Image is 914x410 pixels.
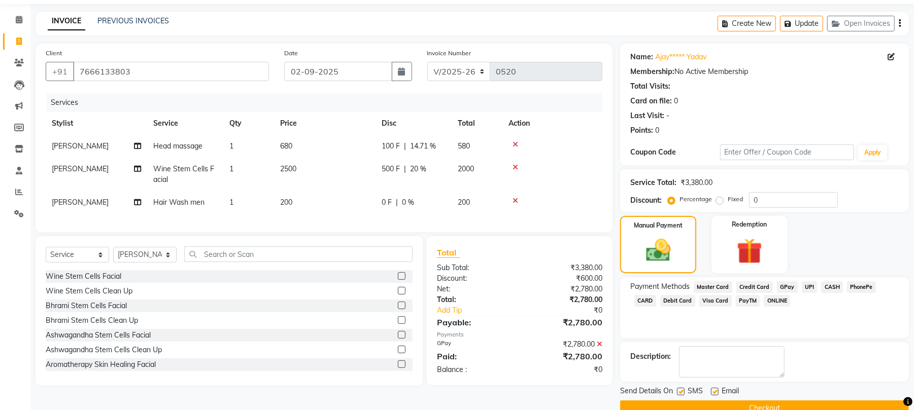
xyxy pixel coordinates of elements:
span: [PERSON_NAME] [52,141,109,151]
input: Search or Scan [184,246,413,262]
span: Debit Card [660,295,695,307]
span: Payment Methods [630,281,690,292]
div: Paid: [429,350,520,362]
label: Redemption [732,220,767,229]
a: INVOICE [48,12,85,30]
button: Apply [858,145,887,160]
input: Enter Offer / Coupon Code [720,144,854,160]
span: 14.71 % [410,141,436,152]
span: 680 [280,141,292,151]
span: [PERSON_NAME] [52,198,109,207]
div: ₹2,780.00 [520,316,610,328]
span: Hair Wash men [153,198,205,207]
div: Wine Stem Cells Facial [46,271,121,282]
div: Discount: [630,195,662,206]
label: Percentage [680,195,712,204]
span: Master Card [694,281,732,293]
span: | [396,197,398,208]
span: 1 [229,141,233,151]
span: Head massage [153,141,202,151]
div: Payments [437,330,602,339]
div: Name: [630,52,653,62]
th: Stylist [46,112,147,135]
div: ₹3,380.00 [681,177,713,188]
span: 0 % [402,197,414,208]
div: ₹3,380.00 [520,263,610,273]
span: Total [437,247,460,258]
a: PREVIOUS INVOICES [97,16,169,25]
span: 580 [458,141,470,151]
span: CASH [821,281,843,293]
span: Credit Card [736,281,773,293]
div: Total Visits: [630,81,670,92]
span: 200 [280,198,292,207]
span: GPay [777,281,798,293]
div: Card on file: [630,96,672,106]
th: Service [147,112,223,135]
div: Discount: [429,273,520,284]
span: Wine Stem Cells Facial [153,164,214,184]
span: Send Details On [620,386,673,398]
div: Aromatherapy Skin Healing Facial [46,359,156,370]
div: Points: [630,125,653,136]
div: Membership: [630,66,674,77]
div: Bhrami Stem Cells Facial [46,301,127,311]
span: 100 F [382,141,400,152]
div: ₹600.00 [520,273,610,284]
span: | [404,164,406,174]
div: Bhrami Stem Cells Clean Up [46,315,138,326]
span: ONLINE [764,295,790,307]
th: Price [274,112,376,135]
div: Coupon Code [630,147,720,158]
div: 0 [655,125,659,136]
div: Wine Stem Cells Clean Up [46,286,132,296]
div: Ashwagandha Stem Cells Facial [46,330,151,341]
label: Date [284,49,298,58]
th: Disc [376,112,452,135]
label: Client [46,49,62,58]
img: _gift.svg [729,235,770,267]
div: Last Visit: [630,110,664,121]
div: Balance : [429,364,520,375]
div: ₹0 [520,364,610,375]
span: Email [722,386,739,398]
div: Service Total: [630,177,676,188]
div: ₹2,780.00 [520,350,610,362]
div: No Active Membership [630,66,899,77]
button: Update [780,16,823,31]
span: | [404,141,406,152]
label: Invoice Number [427,49,471,58]
span: 1 [229,198,233,207]
div: 0 [674,96,678,106]
span: 200 [458,198,470,207]
span: 2000 [458,164,474,173]
label: Manual Payment [634,221,683,230]
div: ₹0 [535,305,610,316]
div: ₹2,780.00 [520,284,610,294]
div: Ashwagandha Stem Cells Clean Up [46,345,162,355]
span: 1 [229,164,233,173]
div: Services [47,93,610,112]
span: 0 F [382,197,392,208]
span: PhonePe [847,281,876,293]
span: 2500 [280,164,296,173]
span: [PERSON_NAME] [52,164,109,173]
span: PayTM [736,295,760,307]
span: 20 % [410,164,426,174]
button: Open Invoices [827,16,895,31]
label: Fixed [728,195,743,204]
button: +91 [46,62,74,81]
th: Qty [223,112,274,135]
span: SMS [688,386,703,398]
a: Add Tip [429,305,535,316]
span: 500 F [382,164,400,174]
button: Create New [718,16,776,31]
img: _cash.svg [638,236,679,265]
span: UPI [802,281,818,293]
div: Payable: [429,316,520,328]
div: ₹2,780.00 [520,294,610,305]
input: Search by Name/Mobile/Email/Code [73,62,269,81]
span: Visa Card [699,295,732,307]
div: ₹2,780.00 [520,339,610,350]
div: Total: [429,294,520,305]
